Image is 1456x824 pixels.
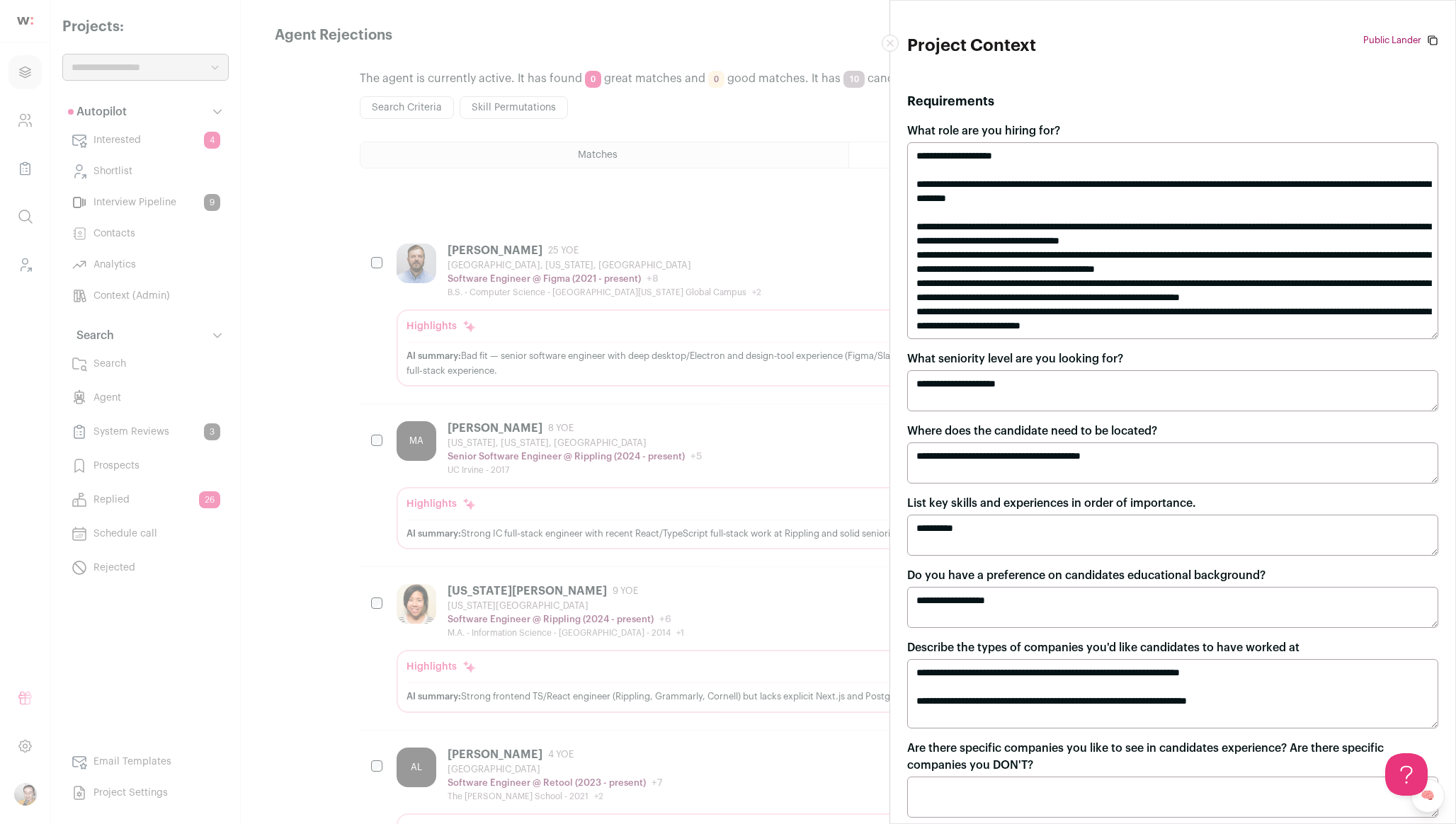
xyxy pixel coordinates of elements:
[907,495,1196,512] label: List key skills and experiences in order of importance.
[882,35,899,52] button: Close modal
[907,91,1438,111] h2: Requirements
[907,567,1266,584] label: Do you have a preference on candidates educational background?
[907,740,1438,774] label: Are there specific companies you like to see in candidates experience? Are there specific compani...
[1411,779,1445,813] a: 🧠
[907,350,1123,367] label: What seniority level are you looking for?
[1363,35,1421,46] a: Public Lander
[1385,753,1428,796] iframe: Help Scout Beacon - Open
[907,35,1084,57] h1: Project Context
[907,639,1299,656] label: Describe the types of companies you'd like candidates to have worked at
[907,122,1060,139] label: What role are you hiring for?
[907,423,1157,440] label: Where does the candidate need to be located?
